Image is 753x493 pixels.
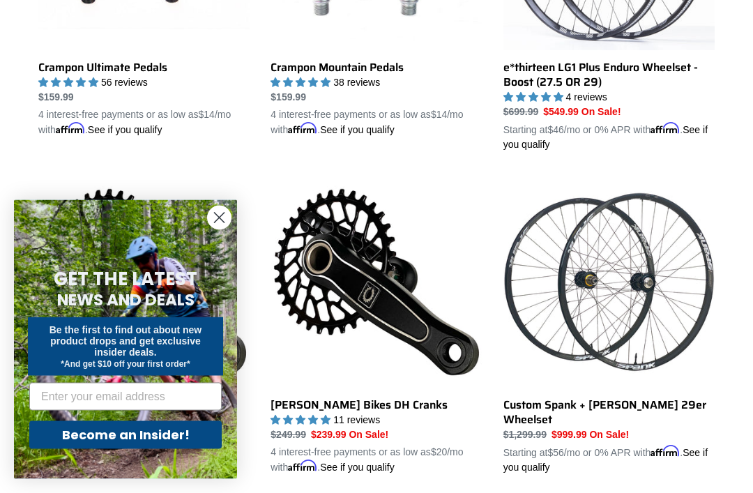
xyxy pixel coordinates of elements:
[207,206,231,230] button: Close dialog
[54,266,197,291] span: GET THE LATEST
[61,359,190,369] span: *And get $10 off your first order*
[29,421,222,449] button: Become an Insider!
[50,324,202,358] span: Be the first to find out about new product drops and get exclusive insider deals.
[29,383,222,411] input: Enter your email address
[57,289,195,311] span: NEWS AND DEALS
